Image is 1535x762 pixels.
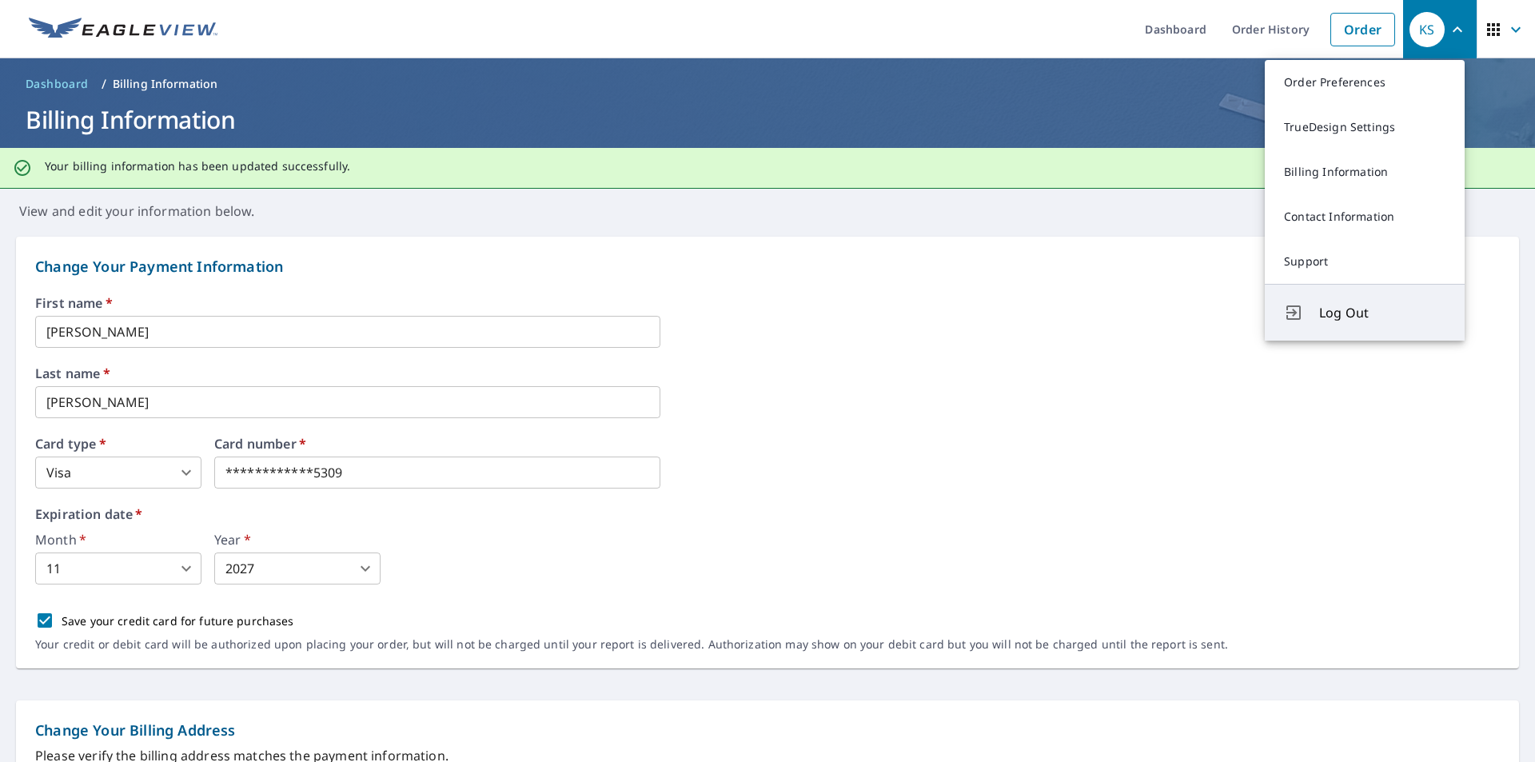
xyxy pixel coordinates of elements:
label: Year [214,533,381,546]
label: Last name [35,367,1500,380]
p: Your billing information has been updated successfully. [45,159,350,174]
label: Card type [35,437,201,450]
a: Contact Information [1265,194,1465,239]
img: EV Logo [29,18,217,42]
div: 11 [35,553,201,584]
div: KS [1409,12,1445,47]
div: Visa [35,457,201,489]
span: Log Out [1319,303,1445,322]
div: 2027 [214,553,381,584]
a: Support [1265,239,1465,284]
label: Expiration date [35,508,1500,521]
a: Order Preferences [1265,60,1465,105]
li: / [102,74,106,94]
span: Dashboard [26,76,89,92]
p: Your credit or debit card will be authorized upon placing your order, but will not be charged unt... [35,637,1228,652]
nav: breadcrumb [19,71,1516,97]
a: Billing Information [1265,150,1465,194]
p: Change Your Billing Address [35,720,1500,741]
p: Save your credit card for future purchases [62,612,294,629]
p: Change Your Payment Information [35,256,1500,277]
p: Billing Information [113,76,218,92]
a: Order [1330,13,1395,46]
a: Dashboard [19,71,95,97]
button: Log Out [1265,284,1465,341]
h1: Billing Information [19,103,1516,136]
label: First name [35,297,1500,309]
label: Month [35,533,201,546]
a: TrueDesign Settings [1265,105,1465,150]
label: Card number [214,437,660,450]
